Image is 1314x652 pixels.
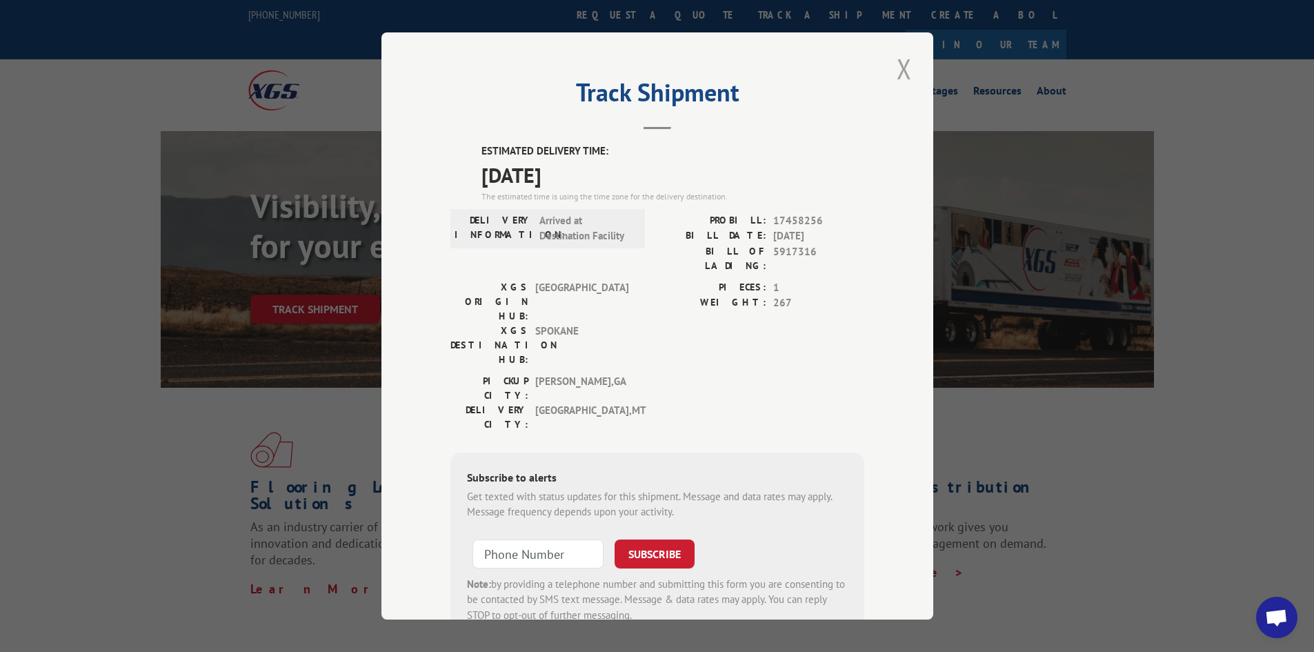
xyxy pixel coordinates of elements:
[535,374,628,403] span: [PERSON_NAME] , GA
[773,213,864,229] span: 17458256
[535,403,628,432] span: [GEOGRAPHIC_DATA] , MT
[615,540,695,569] button: SUBSCRIBE
[773,244,864,273] span: 5917316
[455,213,532,244] label: DELIVERY INFORMATION:
[467,469,848,489] div: Subscribe to alerts
[773,280,864,296] span: 1
[657,228,766,244] label: BILL DATE:
[773,228,864,244] span: [DATE]
[1256,597,1297,638] a: Open chat
[450,83,864,109] h2: Track Shipment
[467,489,848,520] div: Get texted with status updates for this shipment. Message and data rates may apply. Message frequ...
[450,403,528,432] label: DELIVERY CITY:
[773,295,864,311] span: 267
[481,190,864,203] div: The estimated time is using the time zone for the delivery destination.
[539,213,633,244] span: Arrived at Destination Facility
[450,324,528,367] label: XGS DESTINATION HUB:
[467,577,848,624] div: by providing a telephone number and submitting this form you are consenting to be contacted by SM...
[657,213,766,229] label: PROBILL:
[472,540,604,569] input: Phone Number
[481,159,864,190] span: [DATE]
[535,280,628,324] span: [GEOGRAPHIC_DATA]
[535,324,628,367] span: SPOKANE
[893,50,916,88] button: Close modal
[450,280,528,324] label: XGS ORIGIN HUB:
[657,295,766,311] label: WEIGHT:
[467,577,491,591] strong: Note:
[657,244,766,273] label: BILL OF LADING:
[450,374,528,403] label: PICKUP CITY:
[481,144,864,159] label: ESTIMATED DELIVERY TIME:
[657,280,766,296] label: PIECES:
